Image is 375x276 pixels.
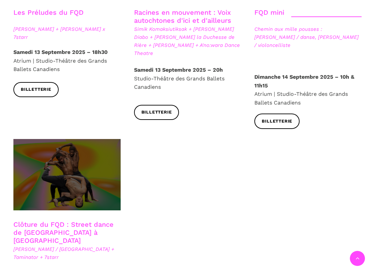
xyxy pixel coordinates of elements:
span: Billetterie [141,109,172,116]
p: Studio-Théâtre des Grands Ballets Canadiens [134,66,241,91]
a: Les Préludes du FQD [13,8,83,16]
span: [PERSON_NAME] + [PERSON_NAME] x 7starr [13,25,121,41]
span: Simik Komaksiutiksak + [PERSON_NAME] Diabo + [PERSON_NAME] la Duchesse de Rière + [PERSON_NAME] +... [134,25,241,57]
p: Atrium | Studio-Théâtre des Grands Ballets Canadiens [254,73,362,107]
p: Atrium | Studio-Théâtre des Grands Ballets Canadiens [13,48,121,74]
a: Billetterie [13,82,59,97]
a: FQD mini [254,8,284,16]
a: Billetterie [254,114,300,129]
a: Racines en mouvement : Voix autochtones d'ici et d'ailleurs [134,8,231,24]
a: Clôture du FQD : Street dance de [GEOGRAPHIC_DATA] à [GEOGRAPHIC_DATA] [13,220,114,245]
span: [PERSON_NAME] / [GEOGRAPHIC_DATA] + Taminator + 7starr [13,245,121,261]
span: Billetterie [21,86,51,93]
span: Billetterie [262,118,292,125]
strong: Samedi 13 Septembre 2025 – 20h [134,67,223,73]
strong: Samedi 13 Septembre 2025 – 18h30 [13,49,108,55]
strong: Dimanche 14 Septembre 2025 – 10h & 11h15 [254,74,354,89]
span: Chemin aux mille pousses : [PERSON_NAME] / danse, [PERSON_NAME] / violoncelliste [254,25,362,49]
a: Billetterie [134,105,179,120]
